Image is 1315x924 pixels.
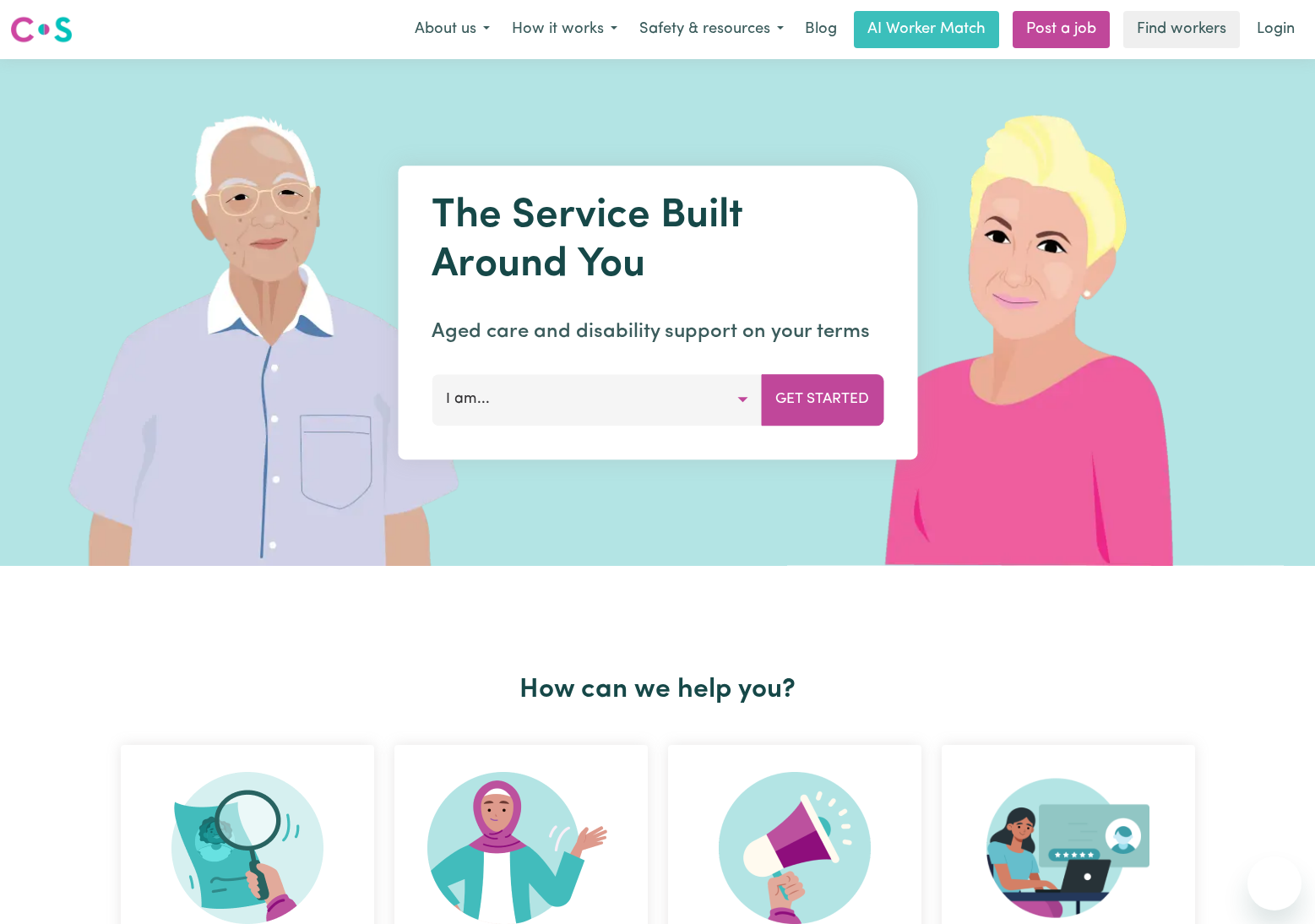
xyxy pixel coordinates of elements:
img: Careseekers logo [10,14,73,45]
button: How it works [501,12,628,47]
button: I am... [432,374,762,425]
img: Refer [719,772,871,924]
a: Blog [795,11,847,48]
iframe: Button to launch messaging window [1247,856,1301,910]
h1: The Service Built Around You [432,193,883,290]
a: Post a job [1013,11,1110,48]
button: Safety & resources [628,12,795,47]
a: Careseekers logo [10,10,73,49]
img: Become Worker [427,772,615,924]
p: Aged care and disability support on your terms [432,317,883,347]
h2: How can we help you? [111,674,1205,706]
a: Find workers [1123,11,1240,48]
img: Search [171,772,323,924]
img: Provider [986,772,1150,924]
a: Login [1247,11,1305,48]
button: Get Started [761,374,883,425]
a: AI Worker Match [854,11,999,48]
button: About us [404,12,501,47]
